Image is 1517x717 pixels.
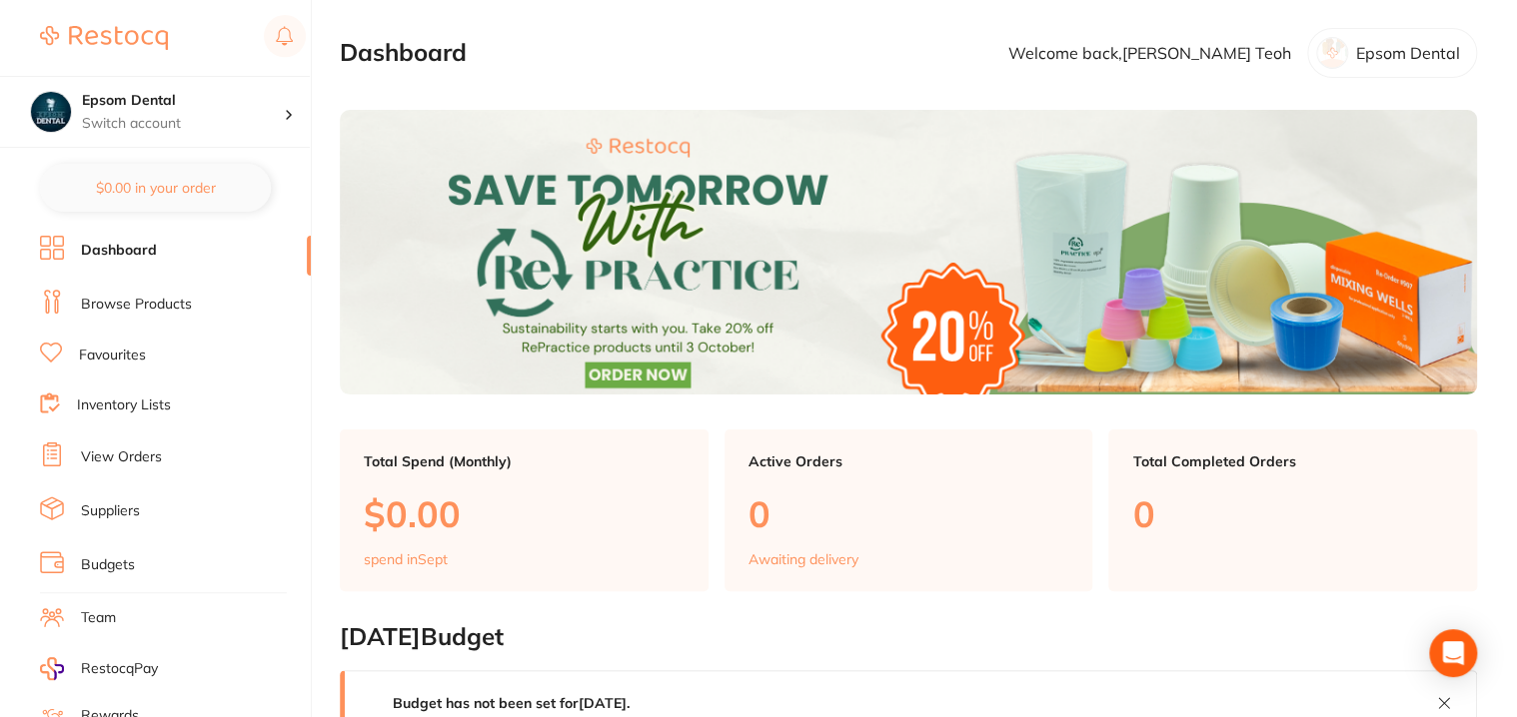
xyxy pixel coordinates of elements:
[81,295,192,315] a: Browse Products
[749,551,858,567] p: Awaiting delivery
[749,453,1069,469] p: Active Orders
[79,346,146,365] a: Favourites
[81,555,135,575] a: Budgets
[1429,629,1477,677] div: Open Intercom Messenger
[40,657,158,680] a: RestocqPay
[364,453,685,469] p: Total Spend (Monthly)
[364,493,685,534] p: $0.00
[82,91,284,111] h4: Epsom Dental
[340,39,467,67] h2: Dashboard
[40,657,64,680] img: RestocqPay
[40,26,168,50] img: Restocq Logo
[81,447,162,467] a: View Orders
[81,241,157,261] a: Dashboard
[77,395,171,415] a: Inventory Lists
[81,608,116,628] a: Team
[725,429,1093,591] a: Active Orders0Awaiting delivery
[393,694,630,712] strong: Budget has not been set for [DATE] .
[749,493,1069,534] p: 0
[1132,453,1453,469] p: Total Completed Orders
[1108,429,1477,591] a: Total Completed Orders0
[340,429,709,591] a: Total Spend (Monthly)$0.00spend inSept
[1008,44,1291,62] p: Welcome back, [PERSON_NAME] Teoh
[81,501,140,521] a: Suppliers
[81,659,158,679] span: RestocqPay
[1132,493,1453,534] p: 0
[82,114,284,134] p: Switch account
[40,15,168,61] a: Restocq Logo
[31,92,71,132] img: Epsom Dental
[340,110,1477,394] img: Dashboard
[364,551,448,567] p: spend in Sept
[40,164,271,212] button: $0.00 in your order
[340,623,1477,651] h2: [DATE] Budget
[1356,44,1460,62] p: Epsom Dental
